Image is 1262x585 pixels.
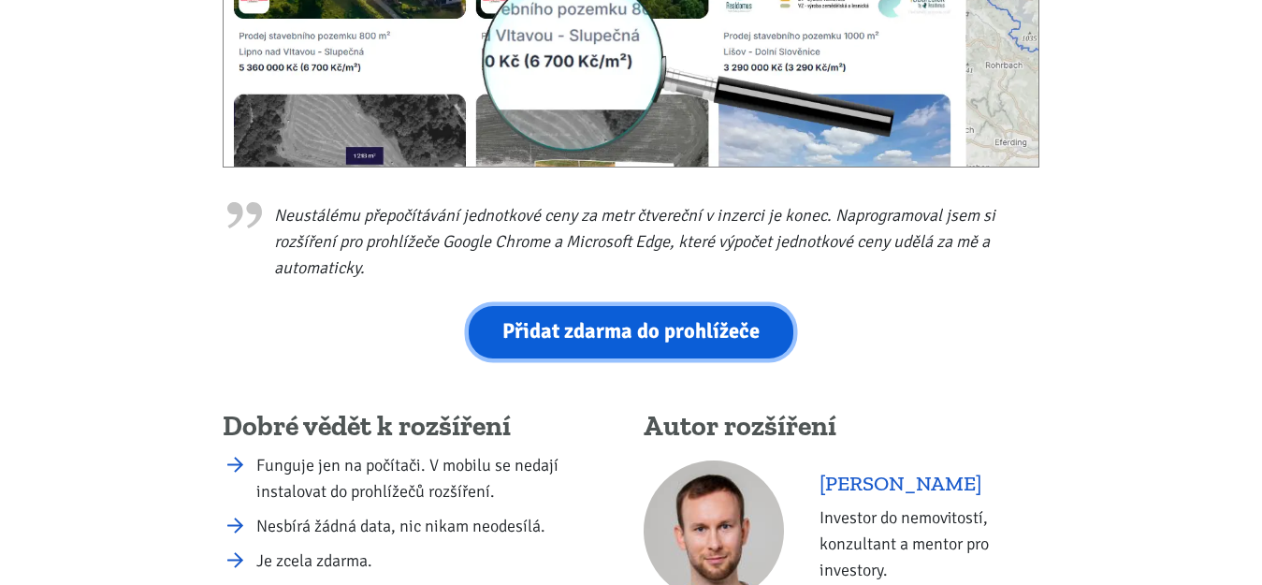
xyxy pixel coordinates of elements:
[820,505,1040,583] p: Investor do nemovitostí, konzultant a mentor pro investory.
[256,513,618,539] li: Nesbírá žádná data, nic nikam neodesílá.
[223,193,1039,281] blockquote: Neustálému přepočítávání jednotkové ceny za metr čtvereční v inzerci je konec. Naprogramoval jsem...
[223,409,618,445] h4: Dobré vědět k rozšíření
[820,471,1040,496] h5: [PERSON_NAME]
[256,452,618,505] li: Funguje jen na počítači. V mobilu se nedají instalovat do prohlížečů rozšíření.
[469,306,793,358] a: Přidat zdarma do prohlížeče
[256,548,618,574] li: Je zcela zdarma.
[644,409,1039,445] h4: Autor rozšíření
